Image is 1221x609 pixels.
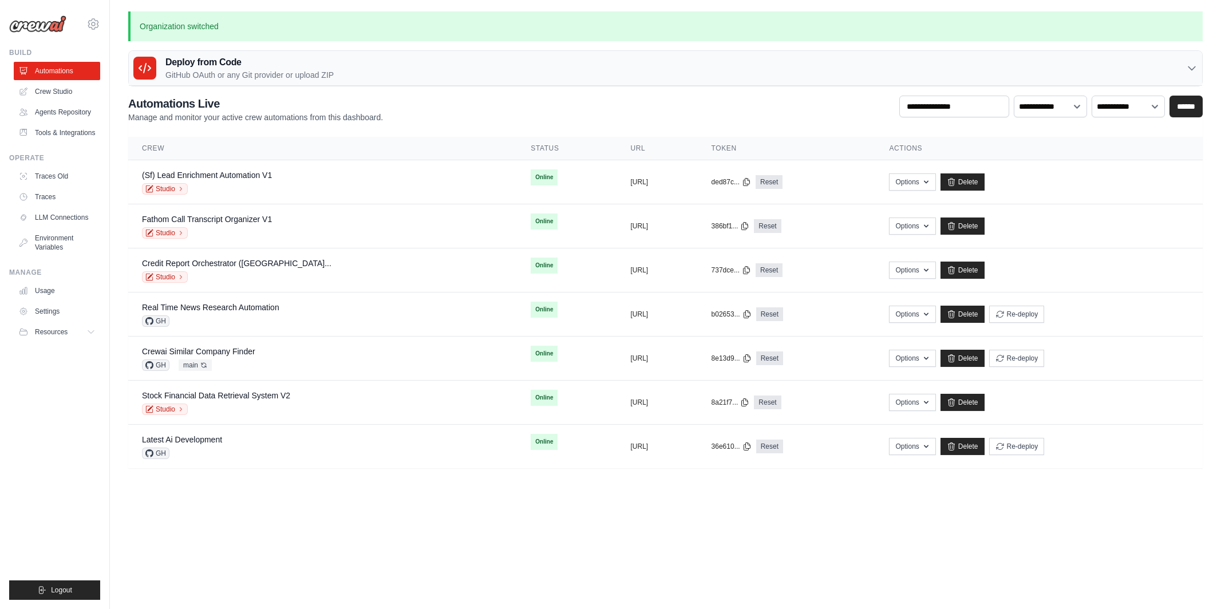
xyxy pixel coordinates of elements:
[889,306,935,323] button: Options
[14,282,100,300] a: Usage
[142,259,331,268] a: Credit Report Orchestrator ([GEOGRAPHIC_DATA]...
[712,177,751,187] button: ded87c...
[756,175,783,189] a: Reset
[128,11,1203,41] p: Organization switched
[941,173,985,191] a: Delete
[989,438,1045,455] button: Re-deploy
[889,173,935,191] button: Options
[128,96,383,112] h2: Automations Live
[142,404,188,415] a: Studio
[14,124,100,142] a: Tools & Integrations
[941,217,985,235] a: Delete
[941,262,985,279] a: Delete
[754,396,781,409] a: Reset
[989,306,1045,323] button: Re-deploy
[756,440,783,453] a: Reset
[142,448,169,459] span: GH
[128,137,517,160] th: Crew
[142,391,290,400] a: Stock Financial Data Retrieval System V2
[712,442,752,451] button: 36e610...
[14,103,100,121] a: Agents Repository
[14,62,100,80] a: Automations
[889,262,935,279] button: Options
[142,347,255,356] a: Crewai Similar Company Finder
[14,188,100,206] a: Traces
[142,183,188,195] a: Studio
[9,580,100,600] button: Logout
[9,15,66,33] img: Logo
[142,271,188,283] a: Studio
[531,434,558,450] span: Online
[531,390,558,406] span: Online
[14,167,100,185] a: Traces Old
[712,222,750,231] button: 386bf1...
[531,213,558,230] span: Online
[165,56,334,69] h3: Deploy from Code
[531,302,558,318] span: Online
[179,359,212,371] span: main
[9,153,100,163] div: Operate
[9,268,100,277] div: Manage
[889,394,935,411] button: Options
[517,137,617,160] th: Status
[51,586,72,595] span: Logout
[9,48,100,57] div: Build
[531,346,558,362] span: Online
[142,215,272,224] a: Fathom Call Transcript Organizer V1
[531,258,558,274] span: Online
[941,306,985,323] a: Delete
[889,217,935,235] button: Options
[712,398,750,407] button: 8a21f7...
[531,169,558,185] span: Online
[14,323,100,341] button: Resources
[875,137,1203,160] th: Actions
[165,69,334,81] p: GitHub OAuth or any Git provider or upload ZIP
[14,302,100,321] a: Settings
[142,303,279,312] a: Real Time News Research Automation
[698,137,876,160] th: Token
[35,327,68,337] span: Resources
[712,310,752,319] button: b02653...
[712,266,751,275] button: 737dce...
[756,263,783,277] a: Reset
[889,350,935,367] button: Options
[941,350,985,367] a: Delete
[754,219,781,233] a: Reset
[142,435,222,444] a: Latest Ai Development
[142,227,188,239] a: Studio
[941,394,985,411] a: Delete
[142,171,272,180] a: (Sf) Lead Enrichment Automation V1
[712,354,752,363] button: 8e13d9...
[756,307,783,321] a: Reset
[889,438,935,455] button: Options
[14,229,100,256] a: Environment Variables
[617,137,698,160] th: URL
[941,438,985,455] a: Delete
[14,208,100,227] a: LLM Connections
[989,350,1045,367] button: Re-deploy
[756,351,783,365] a: Reset
[128,112,383,123] p: Manage and monitor your active crew automations from this dashboard.
[142,359,169,371] span: GH
[142,315,169,327] span: GH
[14,82,100,101] a: Crew Studio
